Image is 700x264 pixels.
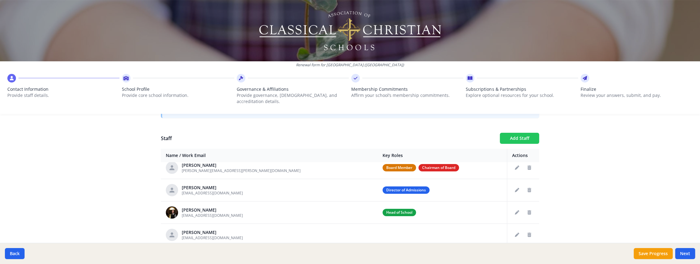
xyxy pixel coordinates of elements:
[512,163,522,173] button: Edit staff
[122,92,234,98] p: Provide core school information.
[182,168,301,173] span: [PERSON_NAME][EMAIL_ADDRESS][PERSON_NAME][DOMAIN_NAME]
[182,229,243,235] div: [PERSON_NAME]
[524,185,534,195] button: Delete staff
[182,213,243,218] span: [EMAIL_ADDRESS][DOMAIN_NAME]
[581,92,693,98] p: Review your answers, submit, and pay.
[675,248,695,259] button: Next
[7,92,119,98] p: Provide staff details.
[512,208,522,217] button: Edit staff
[383,209,416,216] span: Head of School
[418,164,459,171] span: Chairman of Board
[182,235,243,240] span: [EMAIL_ADDRESS][DOMAIN_NAME]
[581,86,693,92] span: Finalize
[466,86,578,92] span: Subscriptions & Partnerships
[182,185,243,191] div: [PERSON_NAME]
[5,248,25,259] button: Back
[161,149,378,163] th: Name / Work Email
[512,185,522,195] button: Edit staff
[507,149,539,163] th: Actions
[524,163,534,173] button: Delete staff
[383,186,430,194] span: Director of Admissions
[161,135,495,142] h1: Staff
[466,92,578,98] p: Explore optional resources for your school.
[182,190,243,196] span: [EMAIL_ADDRESS][DOMAIN_NAME]
[258,9,442,52] img: Logo
[122,86,234,92] span: School Profile
[378,149,507,163] th: Key Roles
[182,207,243,213] div: [PERSON_NAME]
[524,208,534,217] button: Delete staff
[500,133,539,144] button: Add Staff
[634,248,673,259] button: Save Progress
[512,230,522,240] button: Edit staff
[237,92,349,105] p: Provide governance, [DEMOGRAPHIC_DATA], and accreditation details.
[7,86,119,92] span: Contact Information
[237,86,349,92] span: Governance & Affiliations
[383,164,416,171] span: Board Member
[182,162,301,168] div: [PERSON_NAME]
[524,230,534,240] button: Delete staff
[351,86,463,92] span: Membership Commitments
[351,92,463,98] p: Affirm your school’s membership commitments.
